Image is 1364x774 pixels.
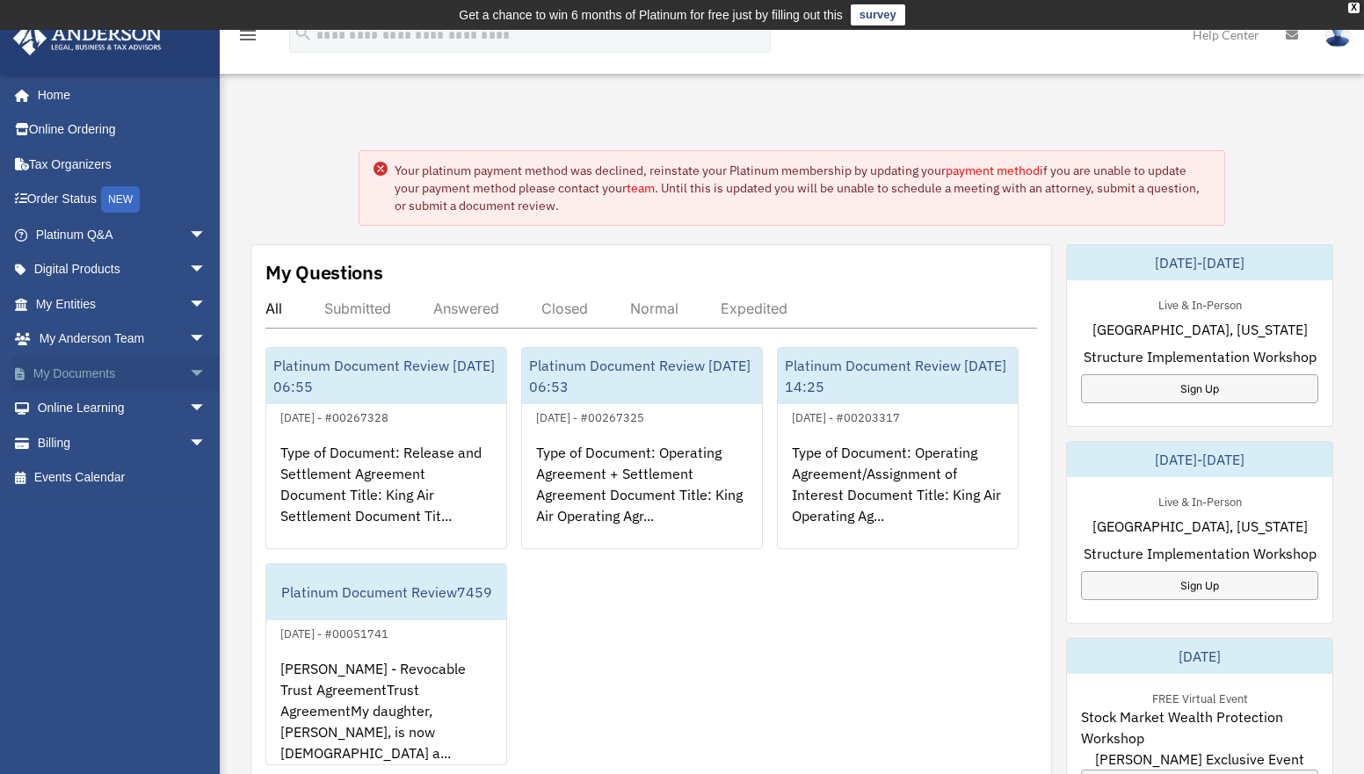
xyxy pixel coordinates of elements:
[324,300,391,317] div: Submitted
[189,391,224,427] span: arrow_drop_down
[12,322,233,357] a: My Anderson Teamarrow_drop_down
[778,407,914,425] div: [DATE] - #00203317
[12,391,233,426] a: Online Learningarrow_drop_down
[12,460,233,496] a: Events Calendar
[1138,688,1262,706] div: FREE Virtual Event
[12,182,233,218] a: Order StatusNEW
[395,162,1210,214] div: Your platinum payment method was declined, reinstate your Platinum membership by updating your if...
[189,252,224,288] span: arrow_drop_down
[12,112,233,148] a: Online Ordering
[1081,571,1318,600] a: Sign Up
[101,186,140,213] div: NEW
[851,4,905,25] a: survey
[522,407,658,425] div: [DATE] - #00267325
[189,286,224,322] span: arrow_drop_down
[266,564,506,620] div: Platinum Document Review7459
[12,425,233,460] a: Billingarrow_drop_down
[12,286,233,322] a: My Entitiesarrow_drop_down
[189,217,224,253] span: arrow_drop_down
[946,163,1040,178] a: payment method
[1081,706,1318,749] span: Stock Market Wealth Protection Workshop
[1067,442,1332,477] div: [DATE]-[DATE]
[1095,749,1304,770] span: [PERSON_NAME] Exclusive Event
[1081,374,1318,403] a: Sign Up
[266,428,506,565] div: Type of Document: Release and Settlement Agreement Document Title: King Air Settlement Document T...
[541,300,588,317] div: Closed
[12,147,233,182] a: Tax Organizers
[1067,639,1332,674] div: [DATE]
[1084,346,1317,367] span: Structure Implementation Workshop
[1348,3,1360,13] div: close
[1084,543,1317,564] span: Structure Implementation Workshop
[189,356,224,392] span: arrow_drop_down
[1067,245,1332,280] div: [DATE]-[DATE]
[12,356,233,391] a: My Documentsarrow_drop_down
[189,425,224,461] span: arrow_drop_down
[778,348,1018,404] div: Platinum Document Review [DATE] 14:25
[12,217,233,252] a: Platinum Q&Aarrow_drop_down
[1092,516,1308,537] span: [GEOGRAPHIC_DATA], [US_STATE]
[12,252,233,287] a: Digital Productsarrow_drop_down
[266,407,403,425] div: [DATE] - #00267328
[189,322,224,358] span: arrow_drop_down
[630,300,678,317] div: Normal
[265,259,383,286] div: My Questions
[433,300,499,317] div: Answered
[522,428,762,565] div: Type of Document: Operating Agreement + Settlement Agreement Document Title: King Air Operating A...
[266,348,506,404] div: Platinum Document Review [DATE] 06:55
[265,563,507,765] a: Platinum Document Review7459[DATE] - #00051741[PERSON_NAME] - Revocable Trust AgreementTrust Agre...
[778,428,1018,565] div: Type of Document: Operating Agreement/Assignment of Interest Document Title: King Air Operating A...
[237,31,258,46] a: menu
[627,180,655,196] a: team
[521,347,763,549] a: Platinum Document Review [DATE] 06:53[DATE] - #00267325Type of Document: Operating Agreement + Se...
[294,24,313,43] i: search
[265,300,282,317] div: All
[12,77,224,112] a: Home
[265,347,507,549] a: Platinum Document Review [DATE] 06:55[DATE] - #00267328Type of Document: Release and Settlement A...
[459,4,843,25] div: Get a chance to win 6 months of Platinum for free just by filling out this
[1092,319,1308,340] span: [GEOGRAPHIC_DATA], [US_STATE]
[1144,294,1256,313] div: Live & In-Person
[266,623,403,641] div: [DATE] - #00051741
[8,21,167,55] img: Anderson Advisors Platinum Portal
[522,348,762,404] div: Platinum Document Review [DATE] 06:53
[1144,491,1256,510] div: Live & In-Person
[1324,22,1351,47] img: User Pic
[237,25,258,46] i: menu
[777,347,1019,549] a: Platinum Document Review [DATE] 14:25[DATE] - #00203317Type of Document: Operating Agreement/Assi...
[721,300,787,317] div: Expedited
